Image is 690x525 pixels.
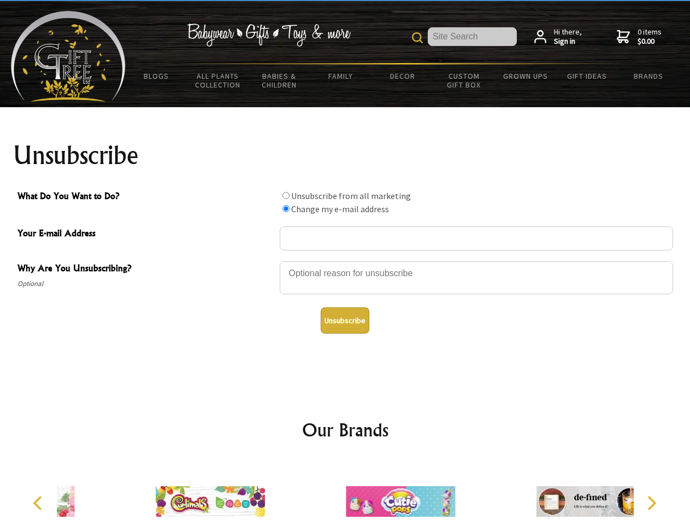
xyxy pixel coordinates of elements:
[554,27,582,46] span: Hi there,
[534,27,582,46] a: Hi there,Sign in
[280,226,673,250] input: Your E-mail Address
[282,192,290,199] input: What Do You Want to Do?
[126,65,187,87] a: BLOGS
[554,37,582,46] strong: Sign in
[187,24,351,46] img: Babywear - Gifts - Toys & more
[17,226,274,242] span: Your E-mail Address
[13,142,677,168] h1: Unsubscribe
[280,261,673,294] textarea: Why Are You Unsubscribing?
[428,27,517,46] input: Site Search
[371,65,433,87] a: Decor
[17,261,274,277] span: Why Are You Unsubscribing?
[556,65,618,87] a: Gift Ideas
[17,277,274,290] span: Optional
[22,417,669,443] h2: Our Brands
[310,65,372,87] a: Family
[291,190,411,201] label: Unsubscribe from all marketing
[282,205,290,212] input: What Do You Want to Do?
[639,491,663,515] button: Next
[291,203,389,214] label: Change my e-mail address
[494,65,556,87] a: Grown Ups
[249,65,310,96] a: Babies & Children
[27,491,51,515] button: Previous
[433,65,495,96] a: Custom Gift Box
[17,189,274,205] span: What Do You Want to Do?
[412,32,423,43] img: product search
[187,65,249,96] a: All Plants Collection
[11,11,126,102] img: Babyware - Gifts - Toys and more...
[638,37,662,46] strong: $0.00
[618,65,680,87] a: Brands
[638,27,662,46] span: 0 items
[321,307,369,334] button: Unsubscribe
[617,27,662,46] a: 0 items$0.00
